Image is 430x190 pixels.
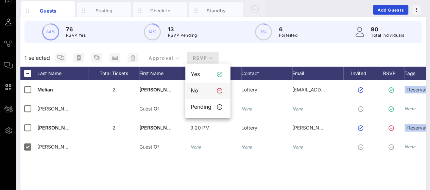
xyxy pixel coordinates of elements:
i: None [190,144,201,150]
p: 90 [371,25,404,33]
span: 9:20 PM [190,125,210,131]
p: RSVP Yes [66,32,86,39]
div: RSVP [381,67,405,80]
span: [EMAIL_ADDRESS][DOMAIN_NAME] [292,87,374,92]
span: Guest Of [139,106,159,111]
div: Total Tickets [88,67,139,80]
p: 76 [66,25,86,33]
div: No [191,87,211,94]
div: Standby [201,7,231,14]
p: Forfeited [279,32,297,39]
i: None [292,106,303,111]
div: Seating [89,7,119,14]
div: 2 [88,118,139,137]
span: [PERSON_NAME][EMAIL_ADDRESS][DOMAIN_NAME] [292,125,413,131]
i: None [241,144,252,150]
button: RSVP [187,52,219,64]
div: Pending [191,104,211,110]
span: Lottery [241,125,257,131]
p: RSVP Pending [168,32,197,39]
div: Email [292,67,343,80]
p: 13 [168,25,197,33]
p: Total Individuals [371,32,404,39]
i: None [292,144,303,150]
span: [PERSON_NAME] ([PERSON_NAME] [37,106,119,111]
p: 6 [279,25,297,33]
span: [PERSON_NAME] [37,125,78,131]
span: Melian [37,87,53,92]
span: Add Guests [377,7,404,13]
div: Invited [343,67,381,80]
button: Approval [143,52,185,64]
div: Yes [191,71,211,77]
span: Approval [148,55,180,61]
div: Guests [33,7,63,14]
span: [PERSON_NAME] (Isa) [139,87,191,92]
span: [PERSON_NAME] [37,144,76,150]
button: Add Guests [373,5,408,15]
div: Last Name [37,67,88,80]
i: None [405,106,415,111]
span: [PERSON_NAME] [139,125,179,131]
span: 1 selected [24,54,50,62]
span: RSVP [192,55,213,61]
span: Guest Of [139,144,159,150]
div: First Name [139,67,190,80]
span: Lottery [241,87,257,92]
div: Contact [241,67,292,80]
div: Check-In [145,7,175,14]
i: None [241,106,252,111]
i: None [405,144,415,149]
div: 2 [88,80,139,99]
